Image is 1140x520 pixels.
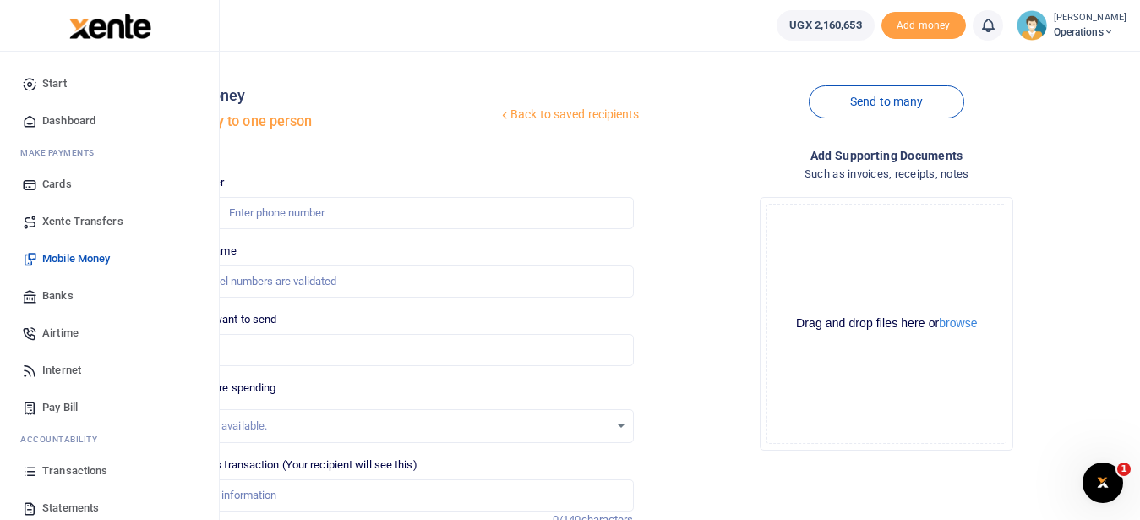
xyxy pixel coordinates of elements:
[14,65,205,102] a: Start
[166,418,608,435] div: No options available.
[154,197,633,229] input: Enter phone number
[767,315,1006,331] div: Drag and drop files here or
[1083,463,1123,503] iframe: Intercom live chat
[14,203,205,240] a: Xente Transfers
[42,500,99,517] span: Statements
[69,14,151,39] img: logo-large
[42,287,74,304] span: Banks
[14,315,205,352] a: Airtime
[14,140,205,166] li: M
[14,426,205,452] li: Ac
[42,463,107,479] span: Transactions
[14,452,205,490] a: Transactions
[14,352,205,389] a: Internet
[68,19,151,31] a: logo-small logo-large logo-large
[1117,463,1131,476] span: 1
[789,17,861,34] span: UGX 2,160,653
[154,265,633,298] input: MTN & Airtel numbers are validated
[14,277,205,315] a: Banks
[14,240,205,277] a: Mobile Money
[647,146,1126,165] h4: Add supporting Documents
[881,12,966,40] li: Toup your wallet
[154,334,633,366] input: UGX
[760,197,1013,451] div: File Uploader
[14,389,205,426] a: Pay Bill
[42,176,72,193] span: Cards
[42,250,110,267] span: Mobile Money
[1054,11,1126,25] small: [PERSON_NAME]
[647,165,1126,183] h4: Such as invoices, receipts, notes
[770,10,881,41] li: Wallet ballance
[939,317,977,329] button: browse
[154,457,417,473] label: Memo for this transaction (Your recipient will see this)
[29,146,95,159] span: ake Payments
[42,399,78,416] span: Pay Bill
[1054,25,1126,40] span: Operations
[42,325,79,342] span: Airtime
[154,479,633,512] input: Enter extra information
[881,12,966,40] span: Add money
[881,18,966,30] a: Add money
[777,10,874,41] a: UGX 2,160,653
[147,113,498,130] h5: Send money to one person
[14,166,205,203] a: Cards
[42,112,95,129] span: Dashboard
[42,362,81,379] span: Internet
[498,100,641,130] a: Back to saved recipients
[147,86,498,105] h4: Mobile money
[42,213,123,230] span: Xente Transfers
[42,75,67,92] span: Start
[14,102,205,140] a: Dashboard
[1017,10,1047,41] img: profile-user
[1017,10,1126,41] a: profile-user [PERSON_NAME] Operations
[809,85,964,118] a: Send to many
[33,433,97,446] span: countability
